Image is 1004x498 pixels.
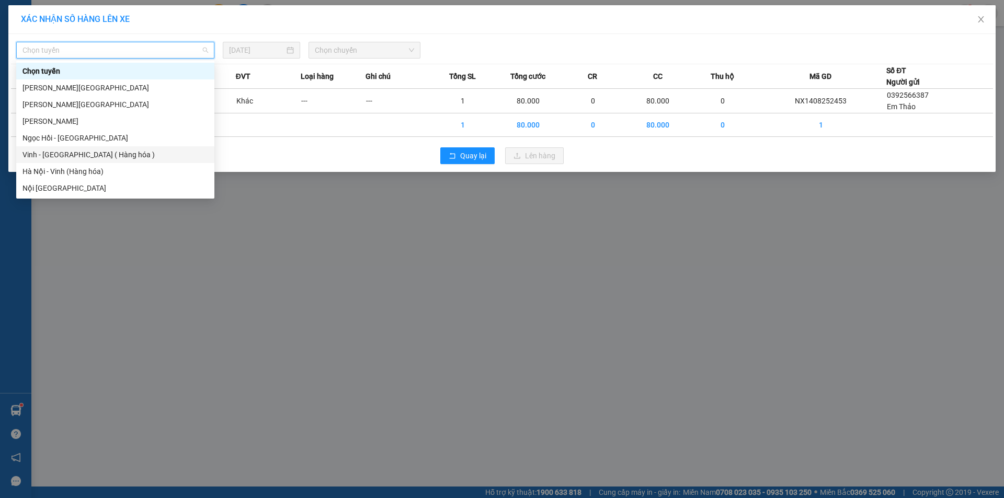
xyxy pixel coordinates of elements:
[236,89,301,113] td: Khác
[887,102,916,111] span: Em Thảo
[22,65,208,77] div: Chọn tuyến
[809,71,831,82] span: Mã GD
[505,147,564,164] button: uploadLên hàng
[16,113,214,130] div: Mỹ Đình - Ngọc Hồi
[440,147,495,164] button: rollbackQuay lại
[561,89,625,113] td: 0
[315,42,414,58] span: Chọn chuyến
[561,113,625,137] td: 0
[977,15,985,24] span: close
[236,71,250,82] span: ĐVT
[366,71,391,82] span: Ghi chú
[22,166,208,177] div: Hà Nội - Vinh (Hàng hóa)
[22,149,208,160] div: Vinh - [GEOGRAPHIC_DATA] ( Hàng hóa )
[16,96,214,113] div: Mỹ Đình - Gia Lâm
[755,113,886,137] td: 1
[653,71,663,82] span: CC
[22,182,208,194] div: Nội [GEOGRAPHIC_DATA]
[449,152,456,160] span: rollback
[690,113,755,137] td: 0
[22,115,208,127] div: [PERSON_NAME]
[430,89,495,113] td: 1
[625,113,690,137] td: 80.000
[886,65,920,88] div: Số ĐT Người gửi
[887,91,929,99] span: 0392566387
[21,14,130,24] span: XÁC NHẬN SỐ HÀNG LÊN XE
[16,146,214,163] div: Vinh - Hà Nội ( Hàng hóa )
[301,89,366,113] td: ---
[22,82,208,94] div: [PERSON_NAME][GEOGRAPHIC_DATA]
[690,89,755,113] td: 0
[510,71,545,82] span: Tổng cước
[496,113,561,137] td: 80.000
[22,99,208,110] div: [PERSON_NAME][GEOGRAPHIC_DATA]
[755,89,886,113] td: NX1408252453
[366,89,430,113] td: ---
[449,71,476,82] span: Tổng SL
[966,5,996,34] button: Close
[16,130,214,146] div: Ngọc Hồi - Mỹ Đình
[16,163,214,180] div: Hà Nội - Vinh (Hàng hóa)
[625,89,690,113] td: 80.000
[588,71,597,82] span: CR
[16,180,214,196] div: Nội Tỉnh Vinh
[460,150,486,161] span: Quay lại
[711,71,734,82] span: Thu hộ
[229,44,284,56] input: 14/08/2025
[22,42,208,58] span: Chọn tuyến
[496,89,561,113] td: 80.000
[16,79,214,96] div: Gia Lâm - Mỹ Đình
[430,113,495,137] td: 1
[16,63,214,79] div: Chọn tuyến
[301,71,334,82] span: Loại hàng
[22,132,208,144] div: Ngọc Hồi - [GEOGRAPHIC_DATA]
